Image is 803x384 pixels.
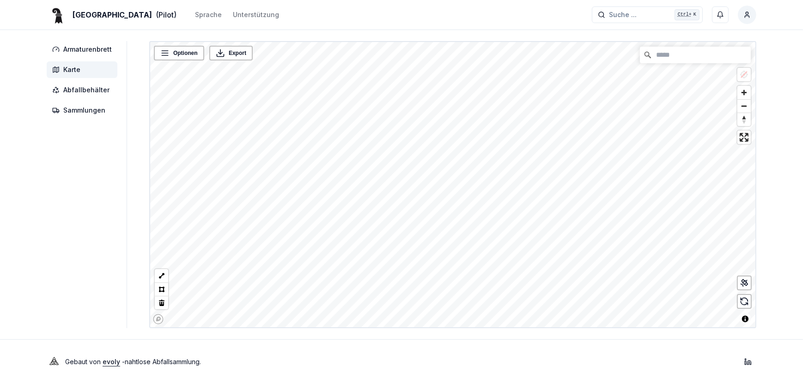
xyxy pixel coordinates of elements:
[103,358,120,366] a: evoly
[737,100,751,113] span: Zoom out
[47,102,121,119] a: Sammlungen
[73,9,152,20] span: [GEOGRAPHIC_DATA]
[156,9,176,20] span: (Pilot)
[155,282,168,296] button: Polygon tool (p)
[737,113,751,126] button: Reset bearing to north
[195,9,222,20] button: Sprache
[233,9,279,20] a: Unterstützung
[229,48,246,58] span: Export
[173,48,198,58] span: Optionen
[609,10,637,19] span: Suche ...
[640,47,751,63] input: Suche
[150,42,759,329] canvas: Map
[740,313,751,324] button: Toggle attribution
[155,296,168,309] button: Delete
[47,9,176,20] a: [GEOGRAPHIC_DATA](Pilot)
[737,99,751,113] button: Zoom out
[65,355,201,368] p: Gebaut von - nahtlose Abfallsammlung .
[47,41,121,58] a: Armaturenbrett
[47,4,69,26] img: Basel Logo
[47,82,121,98] a: Abfallbehälter
[155,269,168,282] button: LineString tool (l)
[737,68,751,81] button: Location not available
[737,131,751,144] button: Enter fullscreen
[592,6,703,23] button: Suche ...Ctrl+K
[195,10,222,19] div: Sprache
[63,65,80,74] span: Karte
[47,354,61,369] img: Evoly Logo
[63,45,112,54] span: Armaturenbrett
[63,106,105,115] span: Sammlungen
[47,61,121,78] a: Karte
[63,85,109,95] span: Abfallbehälter
[153,314,164,324] a: Mapbox logo
[737,86,751,99] button: Zoom in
